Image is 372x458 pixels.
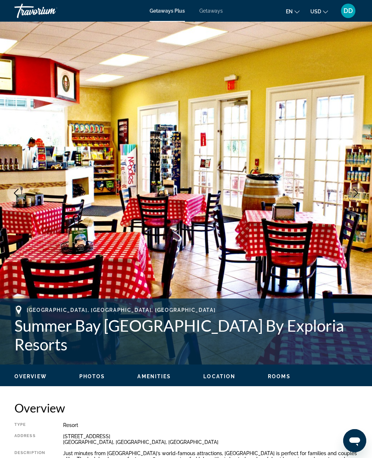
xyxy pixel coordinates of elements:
[14,1,87,20] a: Travorium
[310,9,321,14] span: USD
[310,6,328,17] button: Change currency
[203,373,235,380] button: Location
[137,373,171,380] button: Amenities
[199,8,223,14] a: Getaways
[14,401,358,415] h2: Overview
[286,9,293,14] span: en
[344,7,353,14] span: DD
[14,373,47,380] button: Overview
[343,429,366,452] iframe: Button to launch messaging window
[63,422,358,428] div: Resort
[14,316,358,354] h1: Summer Bay [GEOGRAPHIC_DATA] By Exploria Resorts
[7,184,25,202] button: Previous image
[79,373,105,380] button: Photos
[150,8,185,14] a: Getaways Plus
[63,433,358,445] div: [STREET_ADDRESS] [GEOGRAPHIC_DATA], [GEOGRAPHIC_DATA], [GEOGRAPHIC_DATA]
[347,184,365,202] button: Next image
[286,6,300,17] button: Change language
[339,3,358,18] button: User Menu
[268,373,291,380] button: Rooms
[27,307,216,313] span: [GEOGRAPHIC_DATA], [GEOGRAPHIC_DATA], [GEOGRAPHIC_DATA]
[14,433,45,445] div: Address
[14,422,45,428] div: Type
